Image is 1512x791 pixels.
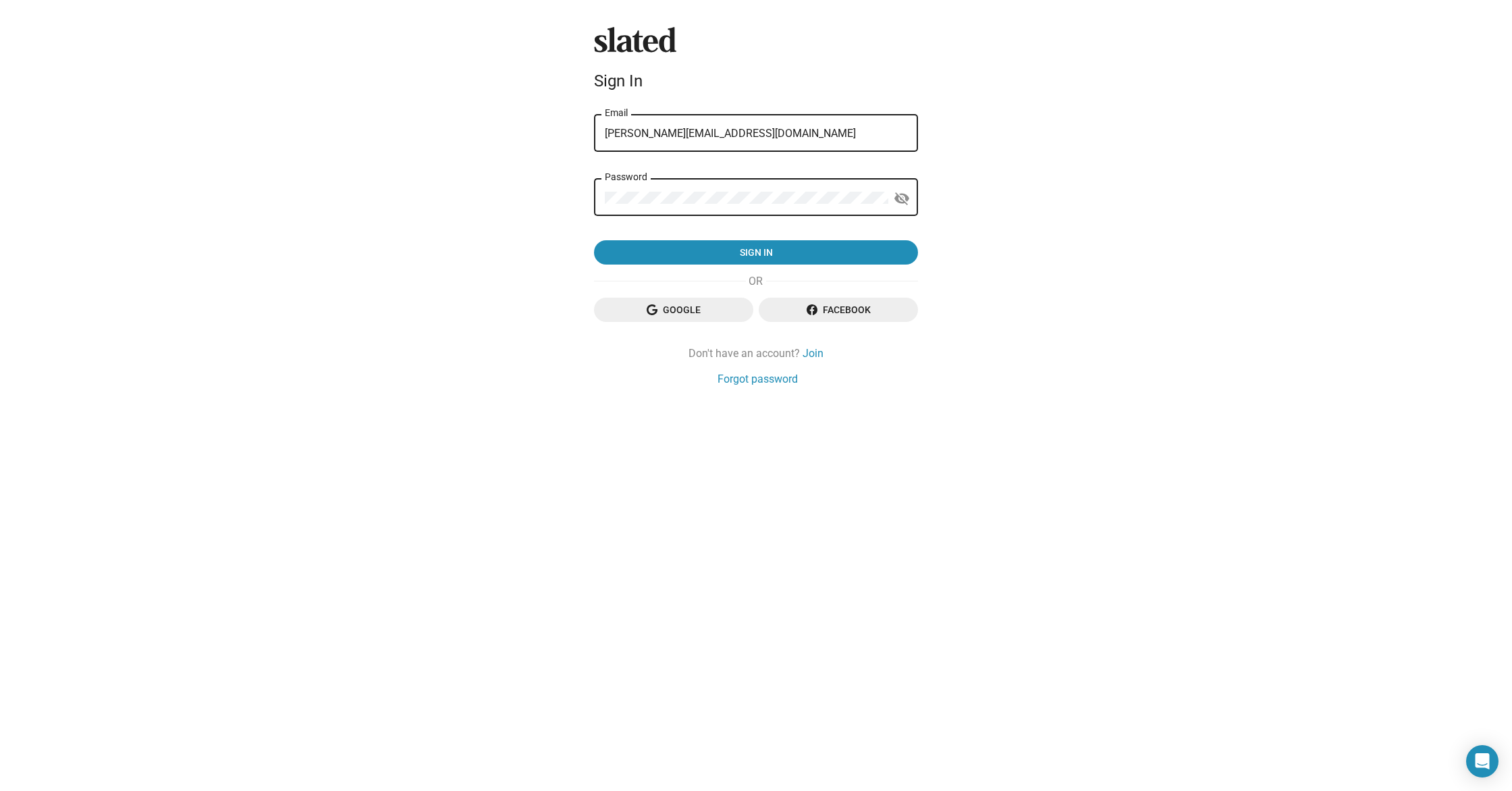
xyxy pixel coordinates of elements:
[594,346,918,360] div: Don't have an account?
[594,298,753,322] button: Google
[605,240,907,265] span: Sign in
[718,372,798,386] a: Forgot password
[594,27,918,96] sl-branding: Sign In
[594,240,918,265] button: Sign in
[605,298,742,322] span: Google
[759,298,918,322] button: Facebook
[888,185,915,212] button: Show password
[803,346,823,360] a: Join
[894,188,910,209] mat-icon: visibility_off
[769,298,907,322] span: Facebook
[1466,745,1498,778] div: Open Intercom Messenger
[594,72,918,90] div: Sign In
